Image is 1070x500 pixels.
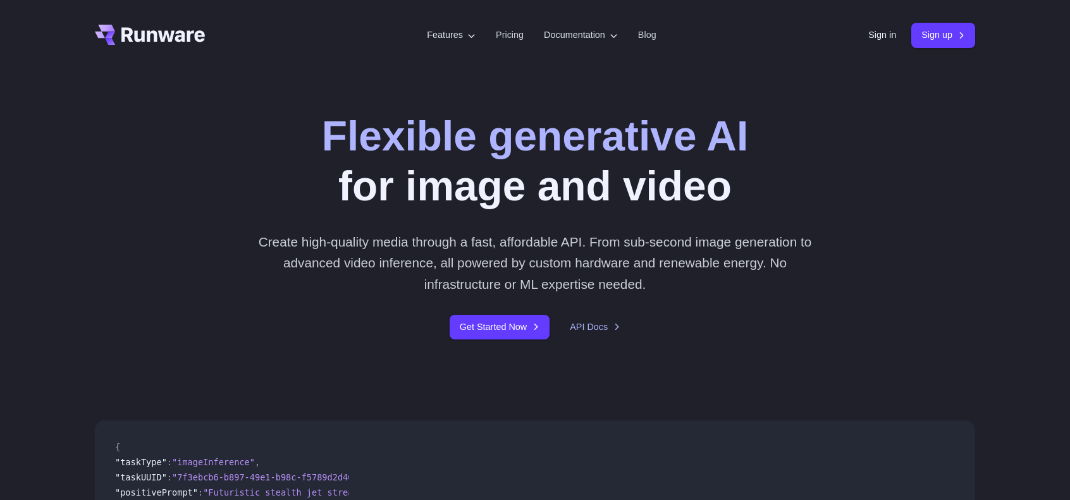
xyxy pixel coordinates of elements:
span: "positivePrompt" [115,487,198,497]
label: Features [427,28,476,42]
span: { [115,442,120,452]
h1: for image and video [322,111,748,211]
strong: Flexible generative AI [322,113,748,159]
a: Get Started Now [450,315,550,339]
a: API Docs [570,320,620,334]
span: : [198,487,203,497]
span: "imageInference" [172,457,255,467]
p: Create high-quality media through a fast, affordable API. From sub-second image generation to adv... [254,231,817,295]
span: "Futuristic stealth jet streaking through a neon-lit cityscape with glowing purple exhaust" [203,487,674,497]
a: Blog [638,28,656,42]
span: , [255,457,260,467]
a: Pricing [496,28,524,42]
span: "7f3ebcb6-b897-49e1-b98c-f5789d2d40d7" [172,472,369,482]
a: Sign in [868,28,896,42]
span: "taskType" [115,457,167,467]
label: Documentation [544,28,618,42]
span: : [167,457,172,467]
a: Go to / [95,25,205,45]
a: Sign up [911,23,975,47]
span: : [167,472,172,482]
span: "taskUUID" [115,472,167,482]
